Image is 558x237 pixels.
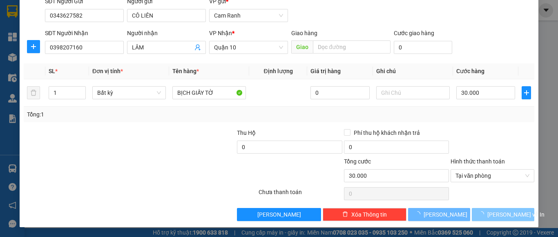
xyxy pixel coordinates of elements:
div: Người nhận [127,29,206,38]
span: loading [415,211,424,217]
span: Đơn vị tính [92,68,123,74]
span: delete [342,211,348,218]
span: Cước hàng [456,68,484,74]
span: Bất kỳ [97,87,161,99]
button: deleteXóa Thông tin [323,208,406,221]
div: Tổng: 1 [27,110,216,119]
input: 0 [310,86,369,99]
button: delete [27,86,40,99]
span: plus [27,43,40,50]
li: (c) 2017 [69,39,112,49]
button: plus [27,40,40,53]
span: Định lượng [263,68,292,74]
span: Giá trị hàng [310,68,341,74]
span: user-add [194,44,201,51]
span: Thu Hộ [237,130,256,136]
input: Dọc đường [313,40,391,54]
span: loading [478,211,487,217]
span: [PERSON_NAME] [257,210,301,219]
button: [PERSON_NAME] [237,208,321,221]
span: [PERSON_NAME] [424,210,467,219]
span: Giao hàng [291,30,317,36]
input: Cước giao hàng [394,41,452,54]
span: Xóa Thông tin [351,210,387,219]
input: Ghi Chú [376,86,450,99]
label: Cước giao hàng [394,30,434,36]
span: Tên hàng [172,68,199,74]
span: VP Nhận [209,30,232,36]
span: Tổng cước [344,158,371,165]
span: Quận 10 [214,41,283,54]
button: [PERSON_NAME] và In [472,208,534,221]
span: Cam Ranh [214,9,283,22]
span: Phí thu hộ khách nhận trả [350,128,423,137]
img: logo.jpg [89,10,108,30]
label: Hình thức thanh toán [451,158,505,165]
button: [PERSON_NAME] [408,208,471,221]
button: plus [522,86,531,99]
span: SL [49,68,55,74]
b: Gửi khách hàng [50,12,81,50]
div: Chưa thanh toán [258,188,343,202]
span: Tại văn phòng [455,170,529,182]
input: VD: Bàn, Ghế [172,86,246,99]
th: Ghi chú [373,63,453,79]
span: Giao [291,40,313,54]
span: plus [522,89,531,96]
span: [PERSON_NAME] và In [487,210,545,219]
b: [DOMAIN_NAME] [69,31,112,38]
div: SĐT Người Nhận [45,29,124,38]
b: Hòa [GEOGRAPHIC_DATA] [10,53,42,105]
